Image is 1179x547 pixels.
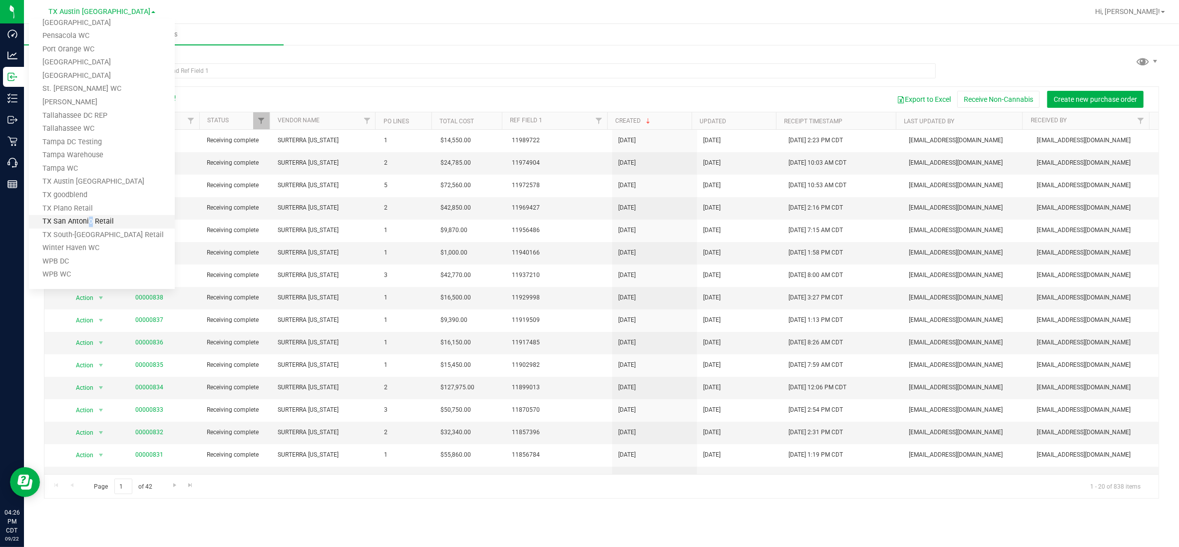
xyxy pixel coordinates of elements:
[909,181,1025,190] span: [EMAIL_ADDRESS][DOMAIN_NAME]
[788,226,843,235] span: [DATE] 7:15 AM CDT
[510,117,542,124] a: Ref Field 1
[29,69,175,83] a: [GEOGRAPHIC_DATA]
[207,405,266,415] span: Receiving complete
[114,479,132,494] input: 1
[207,360,266,370] span: Receiving complete
[788,158,846,168] span: [DATE] 10:03 AM CDT
[7,179,17,189] inline-svg: Reports
[909,271,1025,280] span: [EMAIL_ADDRESS][DOMAIN_NAME]
[1037,181,1153,190] span: [EMAIL_ADDRESS][DOMAIN_NAME]
[29,189,175,202] a: TX goodblend
[94,336,107,350] span: select
[253,112,270,129] a: Filter
[44,63,936,78] input: Search Purchase Order ID, Vendor Name and Ref Field 1
[909,450,1025,460] span: [EMAIL_ADDRESS][DOMAIN_NAME]
[384,248,429,258] span: 1
[1037,428,1153,437] span: [EMAIL_ADDRESS][DOMAIN_NAME]
[278,203,372,213] span: SURTERRA [US_STATE]
[278,117,320,124] a: Vendor Name
[278,360,372,370] span: SURTERRA [US_STATE]
[788,181,846,190] span: [DATE] 10:53 AM CDT
[618,181,636,190] span: [DATE]
[703,181,721,190] span: [DATE]
[384,293,429,302] span: 1
[703,248,721,258] span: [DATE]
[7,72,17,82] inline-svg: Inbound
[10,467,40,497] iframe: Resource center
[788,293,843,302] span: [DATE] 3:27 PM CDT
[167,479,182,492] a: Go to the next page
[7,136,17,146] inline-svg: Retail
[703,226,721,235] span: [DATE]
[29,242,175,255] a: Winter Haven WC
[788,338,843,347] span: [DATE] 8:26 AM CDT
[1095,7,1160,15] span: Hi, [PERSON_NAME]!
[7,29,17,39] inline-svg: Dashboard
[1037,271,1153,280] span: [EMAIL_ADDRESS][DOMAIN_NAME]
[94,291,107,305] span: select
[67,291,94,305] span: Action
[1133,112,1149,129] a: Filter
[441,136,471,145] span: $14,550.00
[512,450,606,460] span: 11856784
[618,226,636,235] span: [DATE]
[278,428,372,437] span: SURTERRA [US_STATE]
[1037,203,1153,213] span: [EMAIL_ADDRESS][DOMAIN_NAME]
[384,450,429,460] span: 1
[384,360,429,370] span: 1
[703,315,721,325] span: [DATE]
[136,406,164,413] a: 00000833
[909,383,1025,392] span: [EMAIL_ADDRESS][DOMAIN_NAME]
[29,268,175,281] a: WPB WC
[591,112,607,129] a: Filter
[278,181,372,190] span: SURTERRA [US_STATE]
[441,203,471,213] span: $42,850.00
[909,360,1025,370] span: [EMAIL_ADDRESS][DOMAIN_NAME]
[512,158,606,168] span: 11974904
[384,473,429,482] span: 1
[29,162,175,176] a: Tampa WC
[788,248,843,258] span: [DATE] 1:58 PM CDT
[441,315,468,325] span: $9,390.00
[1037,338,1153,347] span: [EMAIL_ADDRESS][DOMAIN_NAME]
[788,136,843,145] span: [DATE] 2:23 PM CDT
[278,136,372,145] span: SURTERRA [US_STATE]
[909,136,1025,145] span: [EMAIL_ADDRESS][DOMAIN_NAME]
[94,448,107,462] span: select
[278,405,372,415] span: SURTERRA [US_STATE]
[136,339,164,346] a: 00000836
[94,381,107,395] span: select
[1037,473,1153,482] span: [EMAIL_ADDRESS][DOMAIN_NAME]
[1037,226,1153,235] span: [EMAIL_ADDRESS][DOMAIN_NAME]
[512,473,606,482] span: 11843809
[384,118,409,125] a: PO Lines
[183,479,198,492] a: Go to the last page
[1037,315,1153,325] span: [EMAIL_ADDRESS][DOMAIN_NAME]
[703,383,721,392] span: [DATE]
[788,450,843,460] span: [DATE] 1:19 PM CDT
[384,338,429,347] span: 1
[207,383,266,392] span: Receiving complete
[94,426,107,440] span: select
[207,271,266,280] span: Receiving complete
[1031,117,1067,124] a: Received By
[4,535,19,543] p: 09/22
[384,405,429,415] span: 3
[29,56,175,69] a: [GEOGRAPHIC_DATA]
[957,91,1040,108] button: Receive Non-Cannabis
[207,248,266,258] span: Receiving complete
[207,226,266,235] span: Receiving complete
[788,383,846,392] span: [DATE] 12:06 PM CDT
[136,294,164,301] a: 00000838
[207,293,266,302] span: Receiving complete
[890,91,957,108] button: Export to Excel
[441,158,471,168] span: $24,785.00
[909,226,1025,235] span: [EMAIL_ADDRESS][DOMAIN_NAME]
[207,450,266,460] span: Receiving complete
[1037,293,1153,302] span: [EMAIL_ADDRESS][DOMAIN_NAME]
[183,112,199,129] a: Filter
[441,181,471,190] span: $72,560.00
[136,316,164,323] a: 00000837
[618,158,636,168] span: [DATE]
[909,293,1025,302] span: [EMAIL_ADDRESS][DOMAIN_NAME]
